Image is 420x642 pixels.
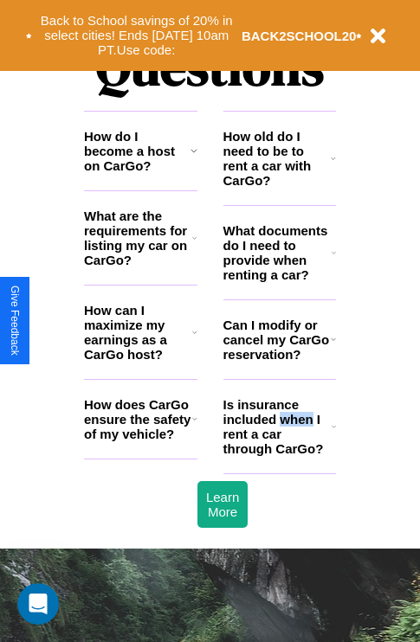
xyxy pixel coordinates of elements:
[223,397,332,456] h3: Is insurance included when I rent a car through CarGo?
[84,209,192,267] h3: What are the requirements for listing my car on CarGo?
[223,129,332,188] h3: How old do I need to be to rent a car with CarGo?
[9,286,21,356] div: Give Feedback
[223,318,331,362] h3: Can I modify or cancel my CarGo reservation?
[223,223,333,282] h3: What documents do I need to provide when renting a car?
[84,303,192,362] h3: How can I maximize my earnings as a CarGo host?
[242,29,357,43] b: BACK2SCHOOL20
[84,397,192,441] h3: How does CarGo ensure the safety of my vehicle?
[17,583,59,625] iframe: Intercom live chat
[197,481,248,528] button: Learn More
[32,9,242,62] button: Back to School savings of 20% in select cities! Ends [DATE] 10am PT.Use code:
[84,129,191,173] h3: How do I become a host on CarGo?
